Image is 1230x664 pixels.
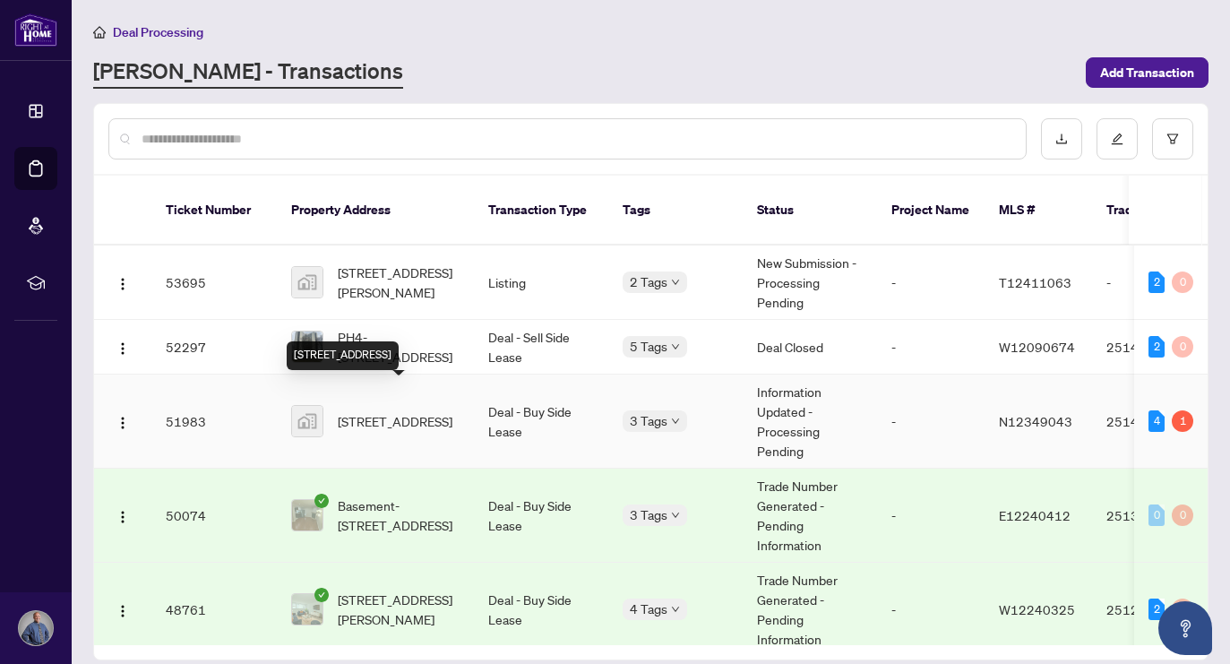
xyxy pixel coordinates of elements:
td: - [877,563,985,657]
span: 3 Tags [630,410,667,431]
td: Deal - Buy Side Lease [474,563,608,657]
div: 2 [1148,336,1165,358]
div: [STREET_ADDRESS] [287,341,399,370]
span: N12349043 [999,413,1072,429]
div: 0 [1172,272,1193,293]
span: edit [1111,133,1123,145]
td: 2512856 [1092,563,1217,657]
button: Open asap [1158,601,1212,655]
div: 0 [1172,599,1193,620]
span: [STREET_ADDRESS] [338,411,452,431]
span: Deal Processing [113,24,203,40]
span: T12411063 [999,274,1071,290]
th: Property Address [277,176,474,246]
td: Deal - Sell Side Lease [474,320,608,375]
img: thumbnail-img [292,332,323,362]
td: Information Updated - Processing Pending [743,375,877,469]
button: Logo [108,407,137,435]
img: Logo [116,277,130,291]
button: Logo [108,595,137,624]
button: download [1041,118,1082,160]
span: 3 Tags [630,504,667,525]
img: Logo [116,416,130,430]
td: Deal - Buy Side Lease [474,375,608,469]
img: thumbnail-img [292,267,323,298]
th: Status [743,176,877,246]
span: down [671,605,680,614]
td: - [877,246,985,320]
button: Logo [108,501,137,530]
span: 5 Tags [630,336,667,357]
span: E12240412 [999,507,1071,523]
span: down [671,511,680,520]
div: 0 [1172,504,1193,526]
span: Basement-[STREET_ADDRESS] [338,496,460,535]
th: Project Name [877,176,985,246]
div: 1 [1172,410,1193,432]
span: [STREET_ADDRESS][PERSON_NAME] [338,263,460,302]
td: New Submission - Processing Pending [743,246,877,320]
div: 2 [1148,272,1165,293]
span: W12240325 [999,601,1075,617]
button: Add Transaction [1086,57,1208,88]
span: [STREET_ADDRESS][PERSON_NAME] [338,590,460,629]
span: Add Transaction [1100,58,1194,87]
span: 4 Tags [630,599,667,619]
span: home [93,26,106,39]
th: Transaction Type [474,176,608,246]
a: [PERSON_NAME] - Transactions [93,56,403,89]
td: Listing [474,246,608,320]
span: PH4-[STREET_ADDRESS] [338,327,460,366]
img: Profile Icon [19,611,53,645]
th: Trade Number [1092,176,1217,246]
button: Logo [108,268,137,297]
img: thumbnail-img [292,500,323,530]
img: Logo [116,510,130,524]
img: Logo [116,341,130,356]
img: Logo [116,604,130,618]
th: Tags [608,176,743,246]
td: - [877,320,985,375]
td: 2513594 [1092,469,1217,563]
button: filter [1152,118,1193,160]
th: Ticket Number [151,176,277,246]
span: down [671,417,680,426]
span: download [1055,133,1068,145]
td: - [877,469,985,563]
span: filter [1166,133,1179,145]
div: 0 [1148,504,1165,526]
span: check-circle [314,588,329,602]
img: thumbnail-img [292,594,323,625]
td: 50074 [151,469,277,563]
td: - [877,375,985,469]
td: Deal Closed [743,320,877,375]
th: MLS # [985,176,1092,246]
div: 0 [1172,336,1193,358]
td: Trade Number Generated - Pending Information [743,563,877,657]
td: 52297 [151,320,277,375]
span: 2 Tags [630,272,667,292]
td: 2514392 [1092,375,1217,469]
td: - [1092,246,1217,320]
div: 4 [1148,410,1165,432]
button: Logo [108,332,137,361]
td: 48761 [151,563,277,657]
span: W12090674 [999,339,1075,355]
span: check-circle [314,494,329,508]
div: 2 [1148,599,1165,620]
td: Trade Number Generated - Pending Information [743,469,877,563]
td: 51983 [151,375,277,469]
span: down [671,342,680,351]
img: thumbnail-img [292,406,323,436]
td: Deal - Buy Side Lease [474,469,608,563]
span: down [671,278,680,287]
button: edit [1097,118,1138,160]
td: 2514673 [1092,320,1217,375]
img: logo [14,13,57,47]
td: 53695 [151,246,277,320]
